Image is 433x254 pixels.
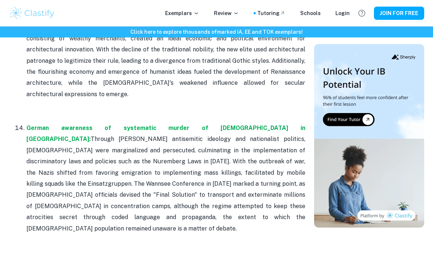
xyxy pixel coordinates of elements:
[9,6,55,21] img: Clastify logo
[26,124,305,142] a: German awareness of systematic murder of [DEMOGRAPHIC_DATA] in [GEOGRAPHIC_DATA]:
[356,7,368,19] button: Help and Feedback
[314,44,424,228] img: Thumbnail
[1,28,432,36] h6: Click here to explore thousands of marked IA, EE and TOK exemplars !
[214,9,239,17] p: Review
[165,9,199,17] p: Exemplars
[300,9,321,17] a: Schools
[257,9,285,17] a: Tutoring
[374,7,424,20] button: JOIN FOR FREE
[335,9,350,17] a: Login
